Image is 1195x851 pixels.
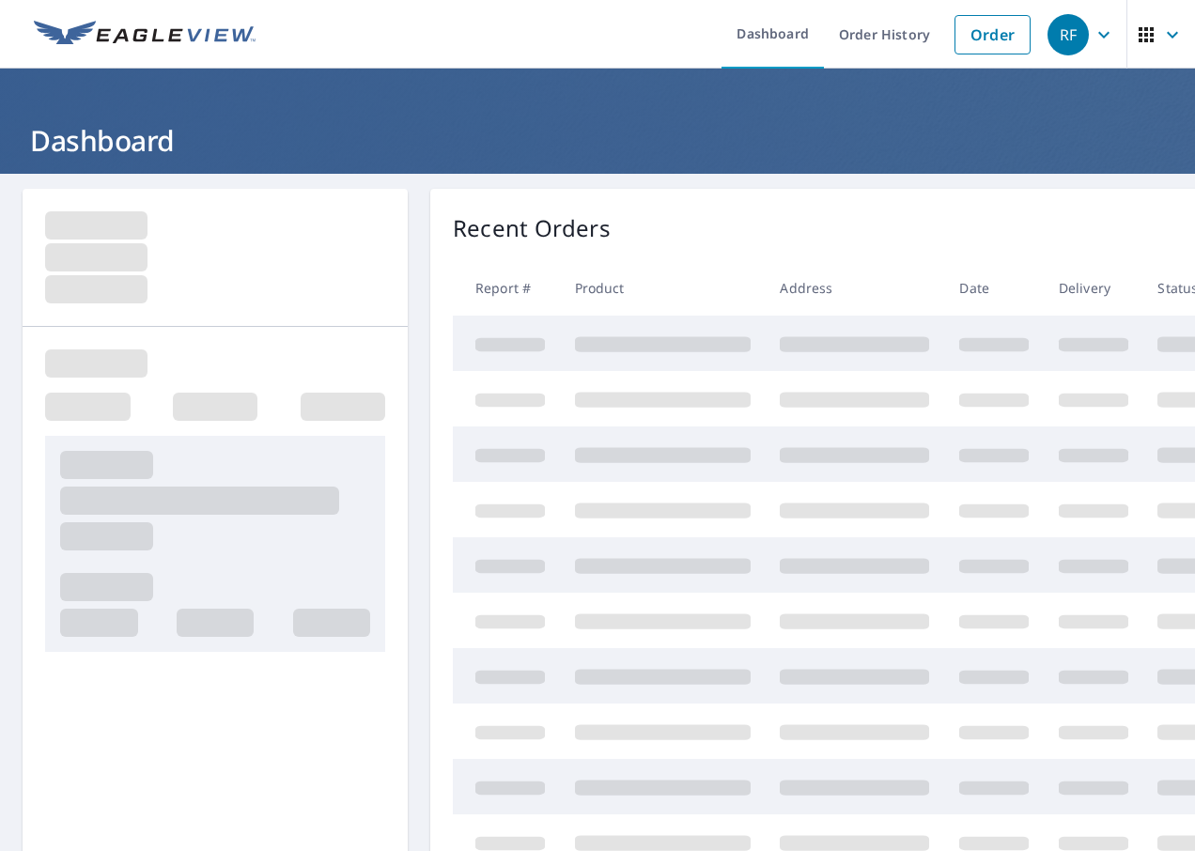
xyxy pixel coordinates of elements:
img: EV Logo [34,21,256,49]
a: Order [954,15,1031,54]
p: Recent Orders [453,211,611,245]
div: RF [1048,14,1089,55]
h1: Dashboard [23,121,1172,160]
th: Address [765,260,944,316]
th: Date [944,260,1044,316]
th: Delivery [1044,260,1143,316]
th: Report # [453,260,560,316]
th: Product [560,260,766,316]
